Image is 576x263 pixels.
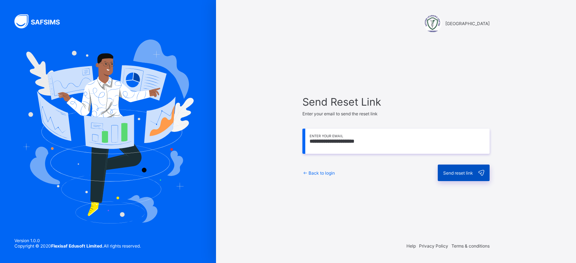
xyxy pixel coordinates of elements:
span: Privacy Policy [419,243,448,249]
span: Enter your email to send the reset link [302,111,378,116]
img: SAFSIMS Logo [14,14,68,28]
a: Back to login [302,170,335,176]
span: Help [406,243,416,249]
span: Terms & conditions [451,243,490,249]
img: ESTEEM LEARNING CENTRE [424,14,442,32]
img: Hero Image [22,40,194,223]
span: [GEOGRAPHIC_DATA] [445,21,490,26]
span: Version 1.0.0 [14,238,141,243]
span: Back to login [309,170,335,176]
strong: Flexisaf Edusoft Limited. [51,243,104,249]
span: Copyright © 2020 All rights reserved. [14,243,141,249]
span: Send reset link [443,170,473,176]
span: Send Reset Link [302,96,490,108]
